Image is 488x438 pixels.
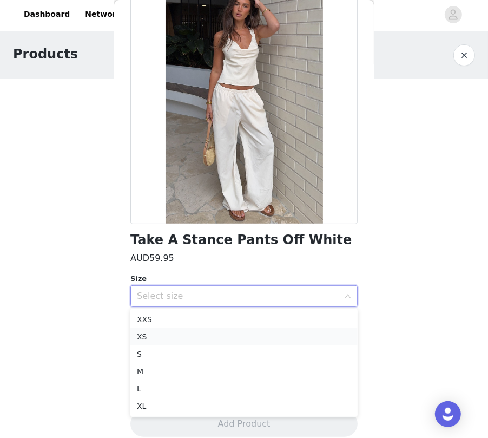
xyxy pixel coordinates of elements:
a: Dashboard [17,2,76,27]
li: L [130,380,358,397]
li: XXS [130,311,358,328]
div: avatar [448,6,458,23]
div: Size [130,273,358,284]
i: icon: down [345,293,351,300]
li: M [130,363,358,380]
a: Networks [78,2,132,27]
li: XS [130,328,358,345]
h1: Take A Stance Pants Off White [130,233,352,247]
div: Select size [137,291,339,302]
button: Add Product [130,411,358,437]
h3: AUD59.95 [130,252,174,265]
li: S [130,345,358,363]
li: XL [130,397,358,415]
div: Open Intercom Messenger [435,401,461,427]
h1: Products [13,44,78,64]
